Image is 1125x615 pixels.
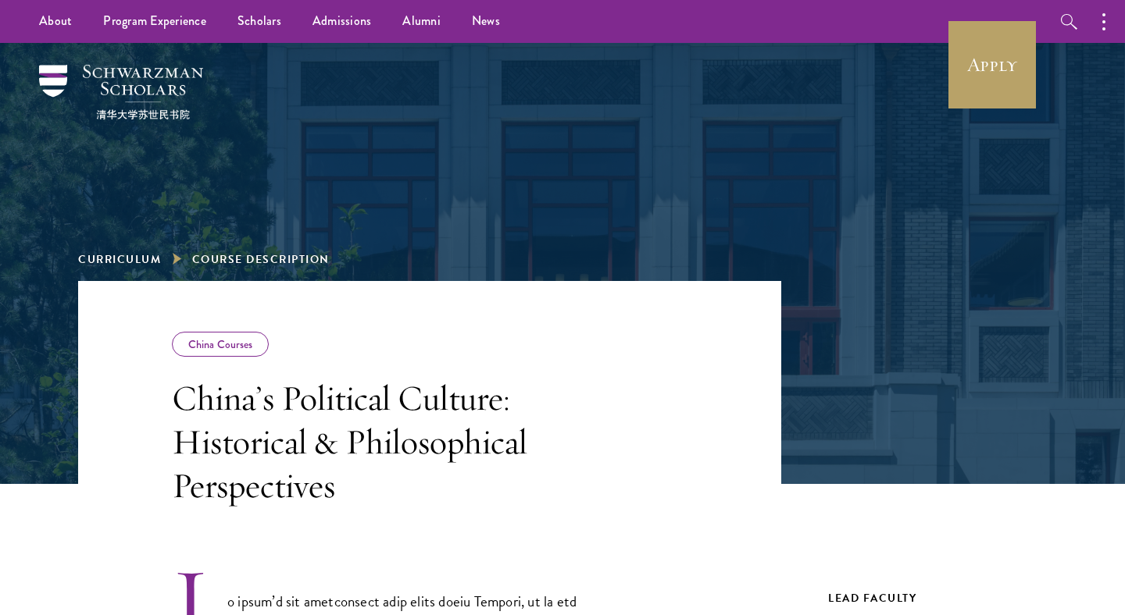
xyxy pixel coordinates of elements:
div: China Courses [172,332,269,357]
h3: China’s Political Culture: Historical & Philosophical Perspectives [172,376,617,507]
a: Curriculum [78,251,161,268]
span: Course Description [192,251,330,268]
a: Apply [948,21,1036,108]
img: Schwarzman Scholars [39,65,203,119]
div: Lead Faculty [828,588,1047,608]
